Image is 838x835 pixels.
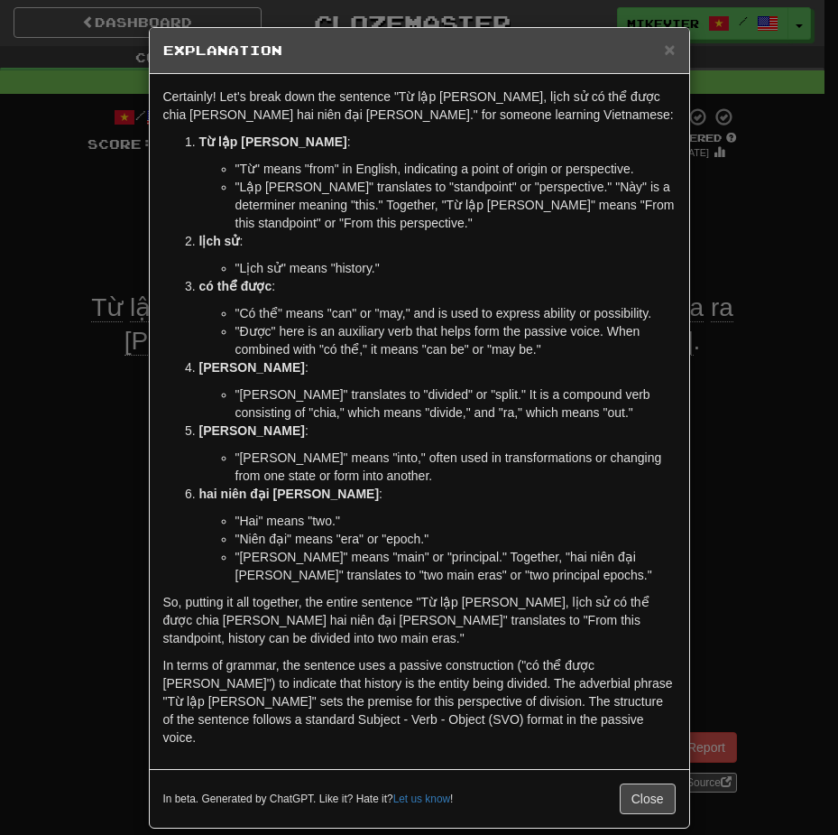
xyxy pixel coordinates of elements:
li: "[PERSON_NAME]" means "main" or "principal." Together, "hai niên đại [PERSON_NAME]" translates to... [235,548,676,584]
p: : [199,485,676,503]
button: Close [620,784,676,814]
span: × [664,39,675,60]
strong: [PERSON_NAME] [199,423,305,438]
li: "Có thể" means "can" or "may," and is used to express ability or possibility. [235,304,676,322]
p: : [199,133,676,151]
p: Certainly! Let's break down the sentence "Từ lập [PERSON_NAME], lịch sử có thể được chia [PERSON_... [163,88,676,124]
li: "Lịch sử" means "history." [235,259,676,277]
strong: hai niên đại [PERSON_NAME] [199,487,380,501]
li: "[PERSON_NAME]" means "into," often used in transformations or changing from one state or form in... [235,449,676,485]
li: "Từ" means "from" in English, indicating a point of origin or perspective. [235,160,676,178]
li: "Hai" means "two." [235,512,676,530]
li: "Lập [PERSON_NAME]" translates to "standpoint" or "perspective." "Này" is a determiner meaning "t... [235,178,676,232]
strong: có thể được [199,279,272,293]
button: Close [664,40,675,59]
p: : [199,277,676,295]
a: Let us know [393,793,450,805]
strong: lịch sử [199,234,240,248]
p: : [199,422,676,440]
strong: Từ lập [PERSON_NAME] [199,135,347,149]
h5: Explanation [163,42,676,60]
p: In terms of grammar, the sentence uses a passive construction ("có thể được [PERSON_NAME]") to in... [163,656,676,747]
p: : [199,358,676,376]
li: "Niên đại" means "era" or "epoch." [235,530,676,548]
strong: [PERSON_NAME] [199,360,305,375]
small: In beta. Generated by ChatGPT. Like it? Hate it? ! [163,792,454,807]
p: So, putting it all together, the entire sentence "Từ lập [PERSON_NAME], lịch sử có thể được chia ... [163,593,676,647]
li: "Được" here is an auxiliary verb that helps form the passive voice. When combined with "có thể," ... [235,322,676,358]
li: "[PERSON_NAME]" translates to "divided" or "split." It is a compound verb consisting of "chia," w... [235,385,676,422]
p: : [199,232,676,250]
